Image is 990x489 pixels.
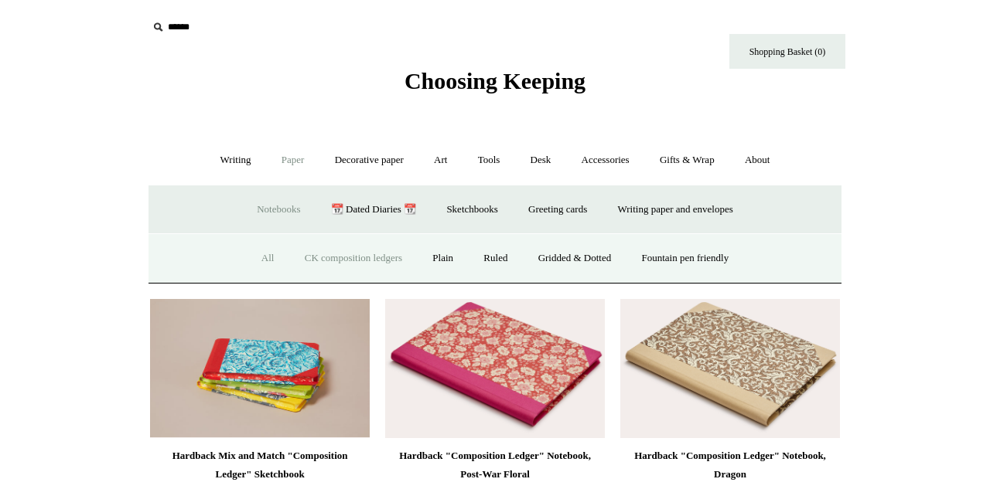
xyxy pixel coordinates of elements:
a: Plain [418,238,467,279]
a: CK composition ledgers [291,238,416,279]
a: Gridded & Dotted [524,238,626,279]
a: Choosing Keeping [405,80,585,91]
span: Choosing Keeping [405,68,585,93]
a: Tools [464,140,514,181]
a: Art [420,140,461,181]
img: Hardback "Composition Ledger" Notebook, Post-War Floral [385,299,605,438]
div: Hardback "Composition Ledger" Notebook, Post-War Floral [389,447,601,484]
a: All [247,238,288,279]
a: Notebooks [243,189,314,230]
a: Shopping Basket (0) [729,34,845,69]
a: Ruled [469,238,521,279]
a: Greeting cards [514,189,601,230]
a: Hardback "Composition Ledger" Notebook, Post-War Floral Hardback "Composition Ledger" Notebook, P... [385,299,605,438]
a: Writing paper and envelopes [604,189,747,230]
a: Writing [207,140,265,181]
a: Paper [268,140,319,181]
div: Hardback "Composition Ledger" Notebook, Dragon [624,447,836,484]
a: Fountain pen friendly [628,238,743,279]
a: Accessories [568,140,643,181]
div: Hardback Mix and Match "Composition Ledger" Sketchbook [154,447,366,484]
a: Gifts & Wrap [646,140,729,181]
img: Hardback "Composition Ledger" Notebook, Dragon [620,299,840,438]
a: About [731,140,784,181]
a: 📆 Dated Diaries 📆 [317,189,430,230]
a: Sketchbooks [432,189,511,230]
a: Hardback "Composition Ledger" Notebook, Dragon Hardback "Composition Ledger" Notebook, Dragon [620,299,840,438]
a: Decorative paper [321,140,418,181]
img: Hardback Mix and Match "Composition Ledger" Sketchbook [150,299,370,438]
a: Hardback Mix and Match "Composition Ledger" Sketchbook Hardback Mix and Match "Composition Ledger... [150,299,370,438]
a: Desk [517,140,565,181]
